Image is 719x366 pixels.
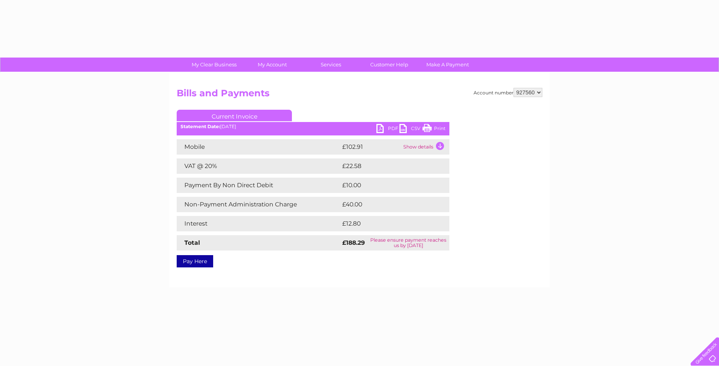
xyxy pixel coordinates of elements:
[181,124,220,129] b: Statement Date:
[340,197,434,212] td: £40.00
[340,139,401,155] td: £102.91
[401,139,449,155] td: Show details
[340,178,434,193] td: £10.00
[177,255,213,267] a: Pay Here
[299,58,363,72] a: Services
[182,58,246,72] a: My Clear Business
[358,58,421,72] a: Customer Help
[340,158,434,174] td: £22.58
[177,178,340,193] td: Payment By Non Direct Debit
[177,197,340,212] td: Non-Payment Administration Charge
[368,235,449,251] td: Please ensure payment reaches us by [DATE]
[177,110,292,121] a: Current Invoice
[416,58,479,72] a: Make A Payment
[177,124,449,129] div: [DATE]
[340,216,433,231] td: £12.80
[177,88,542,102] h2: Bills and Payments
[376,124,399,135] a: PDF
[342,239,365,246] strong: £188.29
[422,124,446,135] a: Print
[399,124,422,135] a: CSV
[177,158,340,174] td: VAT @ 20%
[474,88,542,97] div: Account number
[177,139,340,155] td: Mobile
[184,239,200,246] strong: Total
[241,58,304,72] a: My Account
[177,216,340,231] td: Interest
